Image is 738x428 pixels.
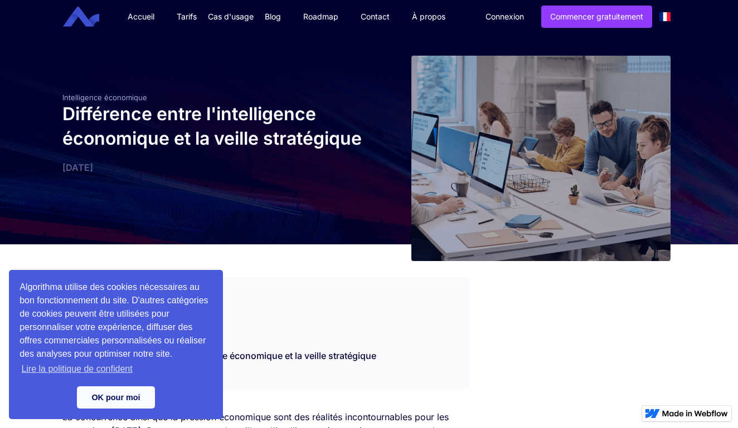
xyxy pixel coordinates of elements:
img: Made in Webflow [662,410,728,417]
h1: Différence entre l'intelligence économique et la veille stratégique [62,102,363,151]
a: dismiss cookie message [77,386,155,409]
div: Intelligence économique [62,93,363,102]
a: Commencer gratuitement [541,6,652,28]
a: Connexion [477,6,532,27]
span: Algorithma utilise des cookies nécessaires au bon fonctionnement du site. D'autres catégories de ... [20,281,212,377]
div: SOMMAIRE [62,278,468,307]
a: learn more about cookies [20,361,134,377]
a: home [71,7,108,27]
div: cookieconsent [9,270,223,419]
a: Comparaison entre l'intelligence économique et la veille stratégique [90,350,376,361]
div: [DATE] [62,162,363,173]
div: Cas d'usage [208,11,254,22]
